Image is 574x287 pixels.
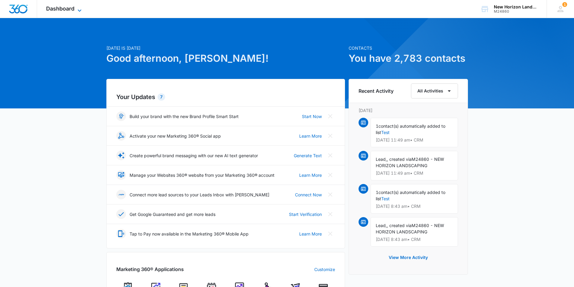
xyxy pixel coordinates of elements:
[325,131,335,141] button: Close
[387,157,412,162] span: , created via
[299,231,322,237] a: Learn More
[130,172,274,178] p: Manage your Websites 360® website from your Marketing 360® account
[325,151,335,160] button: Close
[289,211,322,217] a: Start Verification
[314,266,335,273] a: Customize
[387,223,412,228] span: , created via
[349,51,468,66] h1: You have 2,783 contacts
[295,192,322,198] a: Connect Now
[376,138,453,142] p: [DATE] 11:49 am • CRM
[494,9,538,14] div: account id
[106,51,345,66] h1: Good afternoon, [PERSON_NAME]!
[294,152,322,159] a: Generate Text
[130,152,258,159] p: Create powerful brand messaging with our new AI text generator
[130,231,249,237] p: Tap to Pay now available in the Marketing 360® Mobile App
[130,211,215,217] p: Get Google Guaranteed and get more leads
[381,196,390,201] a: Test
[376,190,378,195] span: 1
[325,190,335,199] button: Close
[376,237,453,242] p: [DATE] 8:43 am • CRM
[376,123,378,129] span: 1
[376,190,445,201] span: contact(s) automatically added to list
[158,93,165,101] div: 7
[106,45,345,51] p: [DATE] is [DATE]
[299,172,322,178] a: Learn More
[376,123,445,135] span: contact(s) automatically added to list
[376,157,387,162] span: Lead,
[376,171,453,175] p: [DATE] 11:49 am • CRM
[116,92,335,101] h2: Your Updates
[359,87,394,95] h6: Recent Activity
[299,133,322,139] a: Learn More
[359,107,458,114] p: [DATE]
[383,250,434,265] button: View More Activity
[130,192,269,198] p: Connect more lead sources to your Leads Inbox with [PERSON_NAME]
[411,83,458,98] button: All Activities
[376,223,387,228] span: Lead,
[381,130,390,135] a: Test
[349,45,468,51] p: Contacts
[325,229,335,239] button: Close
[494,5,538,9] div: account name
[325,170,335,180] button: Close
[116,266,184,273] h2: Marketing 360® Applications
[376,204,453,208] p: [DATE] 8:43 am • CRM
[46,5,74,12] span: Dashboard
[562,2,567,7] span: 1
[325,209,335,219] button: Close
[130,113,239,120] p: Build your brand with the new Brand Profile Smart Start
[302,113,322,120] a: Start Now
[325,111,335,121] button: Close
[562,2,567,7] div: notifications count
[130,133,221,139] p: Activate your new Marketing 360® Social app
